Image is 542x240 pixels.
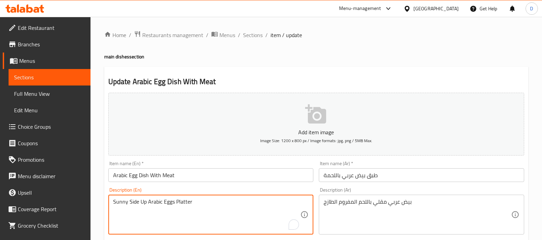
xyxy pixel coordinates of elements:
h4: main dishes section [104,53,528,60]
span: Image Size: 1200 x 800 px / Image formats: jpg, png / 5MB Max. [260,137,372,145]
div: [GEOGRAPHIC_DATA] [413,5,459,12]
textarea: To enrich screen reader interactions, please activate Accessibility in Grammarly extension settings [113,198,301,231]
span: Grocery Checklist [18,221,85,230]
a: Promotions [3,151,91,168]
a: Grocery Checklist [3,217,91,234]
span: Menus [19,57,85,65]
a: Coupons [3,135,91,151]
a: Sections [243,31,263,39]
span: Edit Restaurant [18,24,85,32]
li: / [129,31,131,39]
span: Edit Menu [14,106,85,114]
a: Sections [9,69,91,85]
a: Edit Restaurant [3,20,91,36]
span: Branches [18,40,85,48]
button: Add item imageImage Size: 1200 x 800 px / Image formats: jpg, png / 5MB Max. [108,93,524,156]
span: Promotions [18,156,85,164]
div: Menu-management [339,4,381,13]
input: Enter name En [108,168,314,182]
li: / [265,31,268,39]
span: Restaurants management [142,31,203,39]
span: Menus [219,31,235,39]
a: Upsell [3,184,91,201]
span: Coverage Report [18,205,85,213]
span: Choice Groups [18,123,85,131]
span: Menu disclaimer [18,172,85,180]
p: Add item image [119,128,514,136]
a: Home [104,31,126,39]
a: Full Menu View [9,85,91,102]
a: Choice Groups [3,118,91,135]
a: Coverage Report [3,201,91,217]
li: / [206,31,208,39]
input: Enter name Ar [319,168,524,182]
a: Restaurants management [134,31,203,39]
li: / [238,31,240,39]
a: Menu disclaimer [3,168,91,184]
a: Branches [3,36,91,53]
span: Upsell [18,188,85,197]
a: Edit Menu [9,102,91,118]
textarea: بيض عربي مقلي باللحم المفروم الطازج [324,198,511,231]
span: Coupons [18,139,85,147]
nav: breadcrumb [104,31,528,39]
h2: Update Arabic Egg Dish With Meat [108,77,524,87]
span: Sections [14,73,85,81]
span: item / update [270,31,302,39]
span: D [530,5,533,12]
a: Menus [211,31,235,39]
a: Menus [3,53,91,69]
span: Full Menu View [14,90,85,98]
